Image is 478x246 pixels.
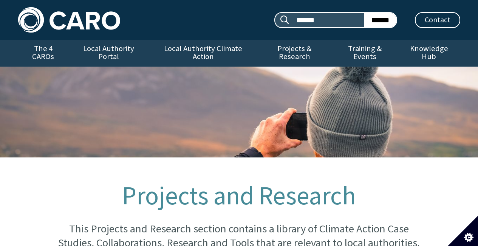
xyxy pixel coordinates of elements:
[149,40,257,67] a: Local Authority Climate Action
[448,216,478,246] button: Set cookie preferences
[398,40,460,67] a: Knowledge Hub
[415,12,460,28] a: Contact
[18,40,68,67] a: The 4 CAROs
[56,182,422,210] h1: Projects and Research
[18,7,120,33] img: Caro logo
[257,40,332,67] a: Projects & Research
[332,40,398,67] a: Training & Events
[68,40,149,67] a: Local Authority Portal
